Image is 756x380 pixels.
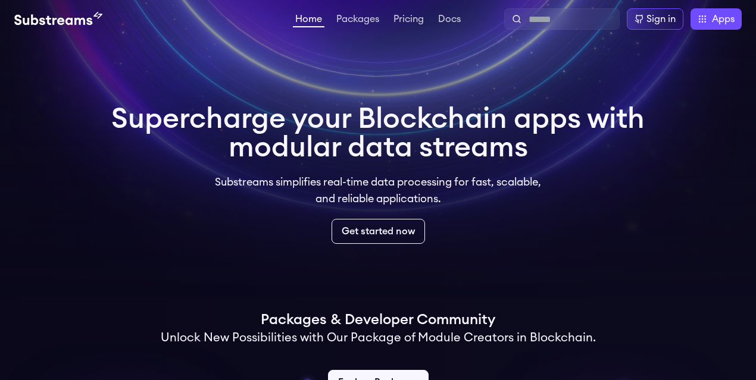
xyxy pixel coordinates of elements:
[207,174,549,207] p: Substreams simplifies real-time data processing for fast, scalable, and reliable applications.
[436,14,463,26] a: Docs
[161,329,596,346] h2: Unlock New Possibilities with Our Package of Module Creators in Blockchain.
[14,12,102,26] img: Substream's logo
[334,14,382,26] a: Packages
[646,12,676,26] div: Sign in
[332,219,425,244] a: Get started now
[712,12,735,26] span: Apps
[111,105,645,162] h1: Supercharge your Blockchain apps with modular data streams
[293,14,324,27] a: Home
[261,310,495,329] h1: Packages & Developer Community
[391,14,426,26] a: Pricing
[627,8,683,30] a: Sign in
